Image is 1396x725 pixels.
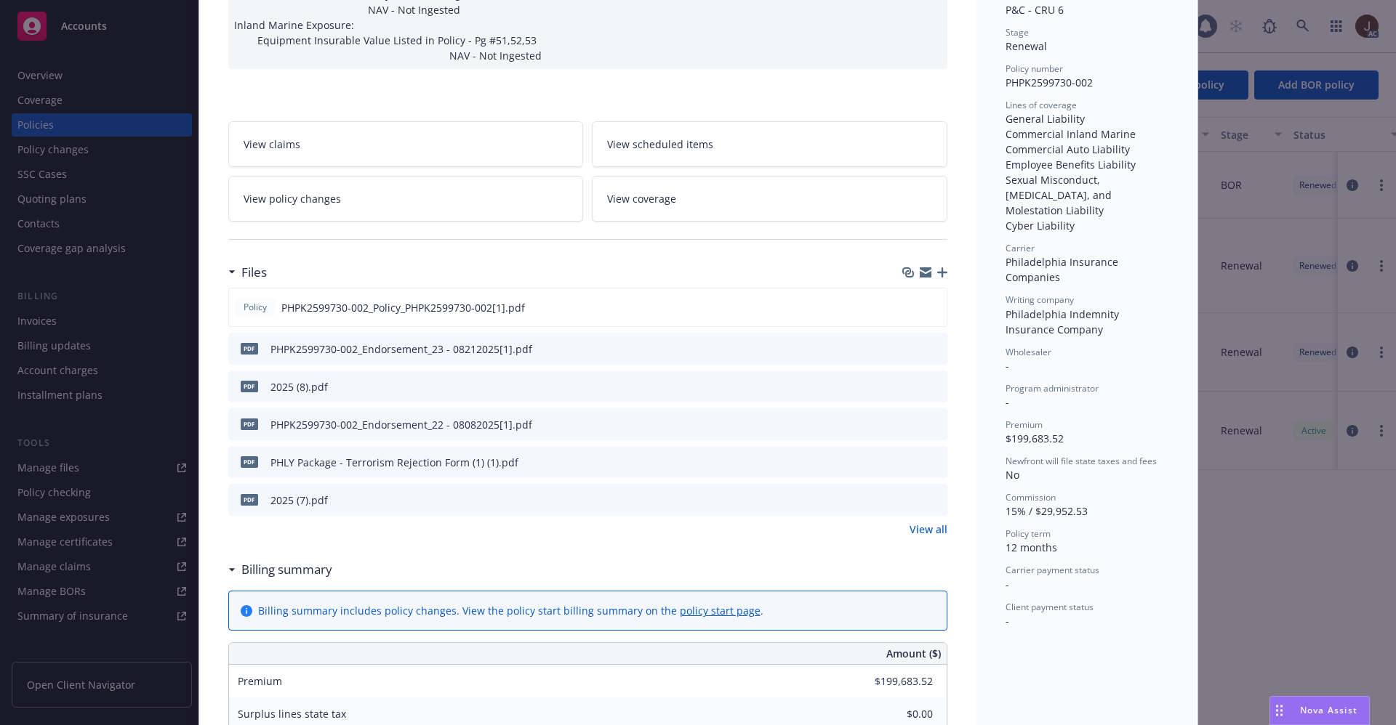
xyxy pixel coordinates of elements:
[1006,491,1056,503] span: Commission
[928,417,942,432] button: preview file
[1006,540,1057,554] span: 12 months
[680,604,761,617] a: policy start page
[241,381,258,392] span: pdf
[905,455,917,470] button: download file
[1006,601,1094,613] span: Client payment status
[1006,157,1168,172] div: Employee Benefits Liability
[928,455,942,470] button: preview file
[592,121,947,167] a: View scheduled items
[607,137,713,152] span: View scheduled items
[270,379,328,394] div: 2025 (8).pdf
[1006,346,1051,358] span: Wholesaler
[1006,504,1088,518] span: 15% / $29,952.53
[1006,99,1077,111] span: Lines of coverage
[1006,255,1121,284] span: Philadelphia Insurance Companies
[238,674,282,688] span: Premium
[1300,704,1357,716] span: Nova Assist
[592,176,947,222] a: View coverage
[910,522,947,537] a: View all
[1006,39,1047,53] span: Renewal
[904,300,916,315] button: download file
[1006,395,1009,409] span: -
[905,493,917,508] button: download file
[281,300,525,315] span: PHPK2599730-002_Policy_PHPK2599730-002[1].pdf
[270,493,328,508] div: 2025 (7).pdf
[241,263,267,282] h3: Files
[270,341,532,357] div: PHPK2599730-002_Endorsement_23 - 08212025[1].pdf
[905,341,917,357] button: download file
[244,191,341,206] span: View policy changes
[1006,468,1019,482] span: No
[1006,359,1009,373] span: -
[1006,432,1064,445] span: $199,683.52
[1006,578,1009,591] span: -
[1006,527,1051,540] span: Policy term
[886,646,941,661] span: Amount ($)
[905,417,917,432] button: download file
[1006,307,1122,336] span: Philadelphia Indemnity Insurance Company
[1006,3,1064,17] span: P&C - CRU 6
[847,703,942,725] input: 0.00
[928,341,942,357] button: preview file
[241,560,332,579] h3: Billing summary
[1006,62,1063,75] span: Policy number
[238,707,346,721] span: Surplus lines state tax
[928,300,941,315] button: preview file
[1006,218,1168,233] div: Cyber Liability
[258,603,763,618] div: Billing summary includes policy changes. View the policy start billing summary on the .
[228,121,584,167] a: View claims
[241,301,270,314] span: Policy
[228,176,584,222] a: View policy changes
[1006,382,1099,394] span: Program administrator
[1006,418,1043,431] span: Premium
[1006,614,1009,628] span: -
[1006,242,1035,254] span: Carrier
[1006,142,1168,157] div: Commercial Auto Liability
[241,418,258,429] span: pdf
[1269,696,1370,725] button: Nova Assist
[1006,111,1168,126] div: General Liability
[928,379,942,394] button: preview file
[1006,76,1093,89] span: PHPK2599730-002
[1006,172,1168,218] div: Sexual Misconduct, [MEDICAL_DATA], and Molestation Liability
[228,560,332,579] div: Billing summary
[244,137,300,152] span: View claims
[847,671,942,692] input: 0.00
[1006,455,1157,467] span: Newfront will file state taxes and fees
[1006,564,1099,576] span: Carrier payment status
[1006,293,1074,306] span: Writing company
[241,494,258,505] span: pdf
[928,493,942,508] button: preview file
[607,191,676,206] span: View coverage
[270,417,532,432] div: PHPK2599730-002_Endorsement_22 - 08082025[1].pdf
[241,456,258,467] span: pdf
[1270,697,1288,724] div: Drag to move
[1006,26,1029,39] span: Stage
[228,263,267,282] div: Files
[241,343,258,354] span: pdf
[1006,126,1168,142] div: Commercial Inland Marine
[270,455,518,470] div: PHLY Package - Terrorism Rejection Form (1) (1).pdf
[905,379,917,394] button: download file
